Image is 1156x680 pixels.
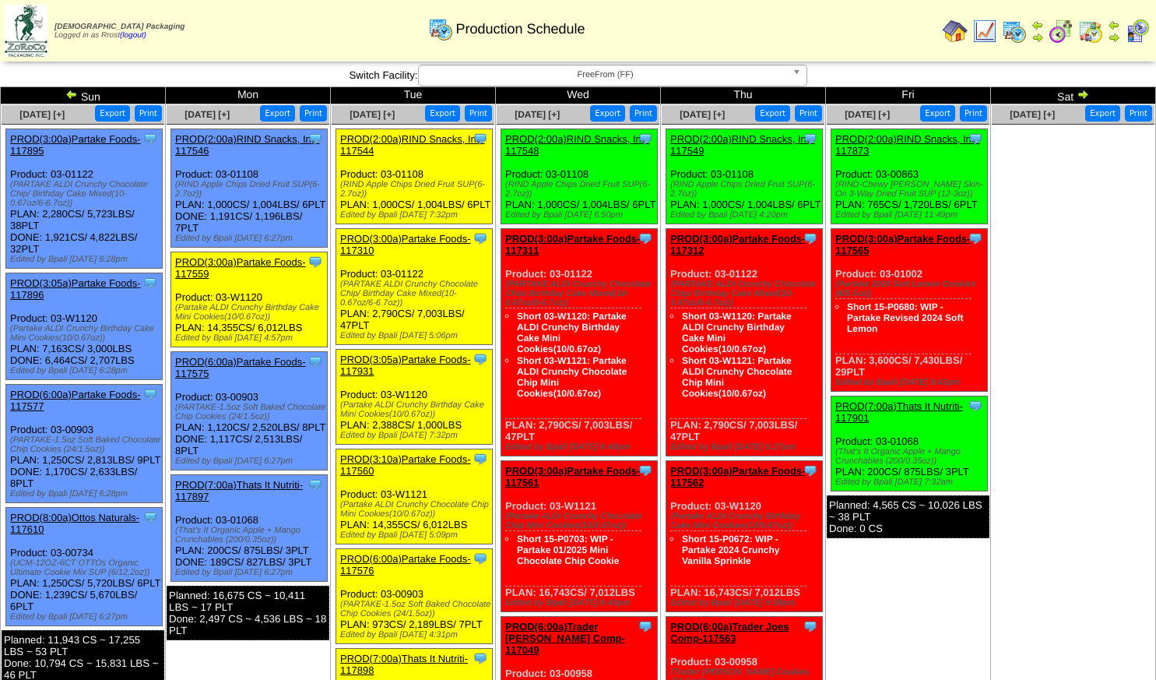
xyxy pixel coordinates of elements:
div: Edited by Bpali [DATE] 6:49pm [505,598,657,608]
td: Sun [1,87,166,104]
div: Product: 03-W1120 PLAN: 14,355CS / 6,012LBS [171,252,328,347]
div: Product: 03-00863 PLAN: 765CS / 1,720LBS / 6PLT [831,129,988,224]
td: Thu [661,87,826,104]
img: Tooltip [142,131,158,146]
div: Product: 03-W1121 PLAN: 16,743CS / 7,012LBS [501,461,658,612]
div: (Partake ALDI Crunchy Birthday Cake Mini Cookies(10/0.67oz)) [670,512,822,530]
img: Tooltip [307,131,323,146]
div: Product: 03-00903 PLAN: 973CS / 2,189LBS / 7PLT [336,549,493,644]
a: PROD(3:00a)Partake Foods-117562 [670,465,805,488]
img: arrowleft.gif [65,88,78,100]
div: (PARTAKE-1.5oz Soft Baked Chocolate Chip Cookies (24/1.5oz)) [340,600,492,618]
div: (That's It Organic Apple + Mango Crunchables (200/0.35oz)) [175,526,327,544]
div: (PARTAKE ALDI Crunchy Chocolate Chip/ Birthday Cake Mixed(10-0.67oz/6-6.7oz)) [505,280,657,308]
a: PROD(7:00a)Thats It Nutriti-117901 [835,400,963,424]
button: Print [135,105,162,122]
a: PROD(3:00a)Partake Foods-117311 [505,233,640,256]
div: Product: 03-00734 PLAN: 1,250CS / 5,720LBS / 6PLT DONE: 1,239CS / 5,670LBS / 6PLT [6,508,163,626]
a: PROD(8:00a)Ottos Naturals-117610 [10,512,139,535]
div: Edited by Bpali [DATE] 4:57pm [175,333,327,343]
div: Edited by Bpali [DATE] 6:27pm [10,612,162,622]
span: FreeFrom (FF) [425,65,786,84]
img: calendarprod.gif [428,16,453,41]
img: Tooltip [307,354,323,369]
div: Product: 03-01068 PLAN: 200CS / 875LBS / 3PLT DONE: 189CS / 827LBS / 3PLT [171,475,328,582]
div: Product: 03-01068 PLAN: 200CS / 875LBS / 3PLT [831,396,988,492]
a: PROD(3:00a)Partake Foods-117895 [10,133,141,157]
div: Edited by Bpali [DATE] 6:50pm [505,210,657,220]
button: Export [425,105,460,122]
div: Product: 03-W1120 PLAN: 2,388CS / 1,000LBS [336,350,493,445]
div: (PARTAKE-1.5oz Soft Baked Chocolate Chip Cookies (24/1.5oz)) [175,403,327,421]
a: PROD(3:00a)Partake Foods-117561 [505,465,640,488]
div: Product: 03-W1121 PLAN: 14,355CS / 6,012LBS [336,449,493,544]
a: [DATE] [+] [680,109,725,120]
a: Short 15-P0703: WIP - Partake 01/2025 Mini Chocolate Chip Cookie [517,534,619,566]
a: [DATE] [+] [1010,109,1055,120]
a: PROD(6:00a)Partake Foods-117577 [10,389,141,412]
img: Tooltip [638,231,653,246]
div: (RIND Apple Chips Dried Fruit SUP(6-2.7oz)) [175,180,327,199]
img: Tooltip [638,618,653,634]
a: [DATE] [+] [350,109,395,120]
img: zoroco-logo-small.webp [5,5,47,57]
a: PROD(3:00a)Partake Foods-117312 [670,233,805,256]
span: Production Schedule [455,21,585,37]
a: [DATE] [+] [184,109,230,120]
img: calendarblend.gif [1049,19,1073,44]
a: PROD(3:00a)Partake Foods-117559 [175,256,306,280]
div: (Partake 2024 Soft Lemon Cookies (6/5.5oz)) [835,280,987,298]
div: (PARTAKE ALDI Crunchy Chocolate Chip/ Birthday Cake Mixed(10-0.67oz/6-6.7oz)) [10,180,162,208]
div: Edited by Bpali [DATE] 6:27pm [670,442,822,452]
a: PROD(2:00a)RIND Snacks, Inc-117873 [835,133,980,157]
div: Edited by Bpali [DATE] 9:43pm [835,378,987,387]
a: PROD(3:10a)Partake Foods-117560 [340,453,471,477]
img: Tooltip [638,463,653,478]
span: [DATE] [+] [845,109,890,120]
button: Export [260,105,295,122]
div: Product: 03-01122 PLAN: 2,790CS / 7,003LBS / 47PLT [666,229,823,456]
span: [DEMOGRAPHIC_DATA] Packaging [54,23,184,31]
div: Edited by Bpali [DATE] 6:28pm [10,255,162,264]
div: (Partake ALDI Crunchy Chocolate Chip Mini Cookies(10/0.67oz)) [505,512,657,530]
img: Tooltip [968,231,983,246]
button: Print [1125,105,1152,122]
a: PROD(3:05a)Partake Foods-117931 [340,354,471,377]
a: PROD(2:00a)RIND Snacks, Inc-117544 [340,133,485,157]
img: home.gif [943,19,968,44]
div: Product: 03-00903 PLAN: 1,250CS / 2,813LBS / 9PLT DONE: 1,170CS / 2,633LBS / 8PLT [6,385,163,503]
td: Sat [991,87,1156,104]
a: Short 03-W1120: Partake ALDI Crunchy Birthday Cake Mini Cookies(10/0.67oz) [517,311,627,354]
a: [DATE] [+] [515,109,560,120]
div: (PARTAKE ALDI Crunchy Chocolate Chip/ Birthday Cake Mixed(10-0.67oz/6-6.7oz)) [670,280,822,308]
div: (Partake ALDI Crunchy Birthday Cake Mini Cookies(10/0.67oz)) [340,400,492,419]
img: Tooltip [638,131,653,146]
img: arrowright.gif [1077,88,1089,100]
div: Edited by Bpali [DATE] 7:32am [835,477,987,487]
div: Planned: 16,675 CS ~ 10,411 LBS ~ 17 PLT Done: 2,497 CS ~ 4,536 LBS ~ 18 PLT [167,586,329,640]
button: Export [95,105,130,122]
div: (RIND Apple Chips Dried Fruit SUP(6-2.7oz)) [340,180,492,199]
a: PROD(6:00a)Partake Foods-117575 [175,356,306,379]
div: Edited by Bpali [DATE] 9:38pm [670,598,822,608]
a: Short 03-W1121: Partake ALDI Crunchy Chocolate Chip Mini Cookies(10/0.67oz) [682,355,792,399]
img: Tooltip [473,231,488,246]
div: Edited by Bpali [DATE] 6:28pm [10,489,162,499]
img: Tooltip [803,463,818,478]
a: [DATE] [+] [19,109,65,120]
div: Edited by Bpali [DATE] 6:27pm [175,234,327,243]
div: Edited by Bpali [DATE] 6:27pm [175,456,327,466]
img: Tooltip [307,254,323,270]
button: Print [465,105,492,122]
div: (Partake ALDI Crunchy Birthday Cake Mini Cookies(10/0.67oz)) [10,324,162,343]
div: Edited by Bpali [DATE] 6:49pm [505,442,657,452]
img: line_graph.gif [972,19,997,44]
div: Product: 03-01122 PLAN: 2,790CS / 7,003LBS / 47PLT [501,229,658,456]
div: (UCM-12OZ-6CT OTTOs Organic Ultimate Cookie Mix SUP (6/12.2oz)) [10,558,162,577]
a: Short 15-P0672: WIP - Partake 2024 Crunchy Vanilla Sprinkle [682,534,779,566]
div: (Partake ALDI Crunchy Birthday Cake Mini Cookies(10/0.67oz)) [175,303,327,322]
img: arrowright.gif [1031,31,1044,44]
